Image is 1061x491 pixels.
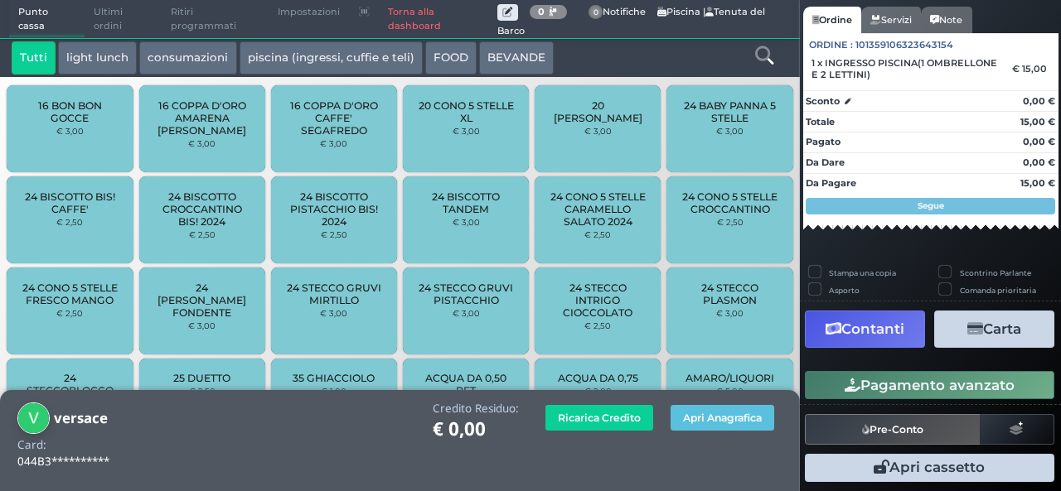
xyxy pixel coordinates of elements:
[21,372,119,397] span: 24 STECCOBLOCCO
[12,41,56,75] button: Tutti
[549,282,647,319] span: 24 STECCO INTRIGO CIOCCOLATO
[538,6,545,17] b: 0
[293,372,375,384] span: 35 GHIACCIOLO
[85,1,162,38] span: Ultimi ordini
[716,126,744,136] small: € 3,00
[269,1,349,24] span: Impostazioni
[321,229,347,239] small: € 2,50
[681,99,779,124] span: 24 BABY PANNA 5 STELLE
[1023,95,1055,107] strong: 0,00 €
[453,308,480,318] small: € 3,00
[240,41,423,75] button: piscina (ingressi, cuffie e teli)
[417,372,516,397] span: ACQUA DA 0,50 PET
[54,408,108,427] b: versace
[549,99,647,124] span: 20 [PERSON_NAME]
[320,138,347,148] small: € 3,00
[584,386,612,396] small: € 2,00
[285,99,384,137] span: 16 COPPA D'ORO CAFFE' SEGAFREDO
[716,386,744,396] small: € 5,00
[918,200,944,211] strong: Segue
[153,99,251,137] span: 16 COPPA D'ORO AMARENA [PERSON_NAME]
[806,116,835,128] strong: Totale
[433,402,519,415] h4: Credito Residuo:
[188,138,216,148] small: € 3,00
[855,38,953,52] span: 101359106323643154
[805,371,1054,399] button: Pagamento avanzato
[453,126,480,136] small: € 3,00
[56,308,83,318] small: € 2,50
[809,38,853,52] span: Ordine :
[549,190,647,228] span: 24 CONO 5 STELLE CARAMELLO SALATO 2024
[320,308,347,318] small: € 3,00
[811,57,1001,80] span: 1 x INGRESSO PISCINA(1 OMBRELLONE E 2 LETTINI)
[188,320,216,330] small: € 3,00
[558,372,638,384] span: ACQUA DA 0,75
[681,190,779,215] span: 24 CONO 5 STELLE CROCCANTINO
[379,1,497,38] a: Torna alla dashboard
[173,372,230,384] span: 25 DUETTO
[861,7,921,33] a: Servizi
[189,229,216,239] small: € 2,50
[321,386,346,396] small: € 1,00
[589,5,603,20] span: 0
[425,41,477,75] button: FOOD
[153,190,251,228] span: 24 BISCOTTO CROCCANTINO BIS! 2024
[806,94,840,108] strong: Sconto
[56,217,83,227] small: € 2,50
[417,190,516,215] span: 24 BISCOTTO TANDEM
[545,405,653,431] button: Ricarica Credito
[803,7,861,33] a: Ordine
[717,217,744,227] small: € 2,50
[806,156,845,168] strong: Da Dare
[829,285,860,296] label: Asporto
[584,229,611,239] small: € 2,50
[934,310,1054,348] button: Carta
[417,282,516,306] span: 24 STECCO GRUVI PISTACCHIO
[453,217,480,227] small: € 3,00
[285,190,384,228] span: 24 BISCOTTO PISTACCHIO BIS! 2024
[58,41,137,75] button: light lunch
[584,126,612,136] small: € 3,00
[189,386,216,396] small: € 2,50
[960,267,1031,278] label: Scontrino Parlante
[671,405,774,431] button: Apri Anagrafica
[17,439,46,451] h4: Card:
[162,1,269,38] span: Ritiri programmati
[9,1,85,38] span: Punto cassa
[21,190,119,215] span: 24 BISCOTTO BIS! CAFFE'
[479,41,554,75] button: BEVANDE
[21,99,119,124] span: 16 BON BON GOCCE
[921,7,971,33] a: Note
[153,282,251,319] span: 24 [PERSON_NAME] FONDENTE
[1020,177,1055,189] strong: 15,00 €
[285,282,384,306] span: 24 STECCO GRUVI MIRTILLO
[584,320,611,330] small: € 2,50
[21,282,119,306] span: 24 CONO 5 STELLE FRESCO MANGO
[1023,136,1055,147] strong: 0,00 €
[1023,156,1055,168] strong: 0,00 €
[716,308,744,318] small: € 3,00
[1010,63,1055,75] div: € 15,00
[686,372,774,384] span: AMARO/LIQUORI
[806,136,841,147] strong: Pagato
[960,285,1036,296] label: Comanda prioritaria
[829,267,896,278] label: Stampa una copia
[417,99,516,124] span: 20 CONO 5 STELLE XL
[805,414,981,444] button: Pre-Conto
[681,282,779,306] span: 24 STECCO PLASMON
[56,126,84,136] small: € 3,00
[805,454,1054,482] button: Apri cassetto
[139,41,236,75] button: consumazioni
[17,402,50,435] img: versace
[806,177,856,189] strong: Da Pagare
[1020,116,1055,128] strong: 15,00 €
[805,310,925,348] button: Contanti
[433,419,519,440] h1: € 0,00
